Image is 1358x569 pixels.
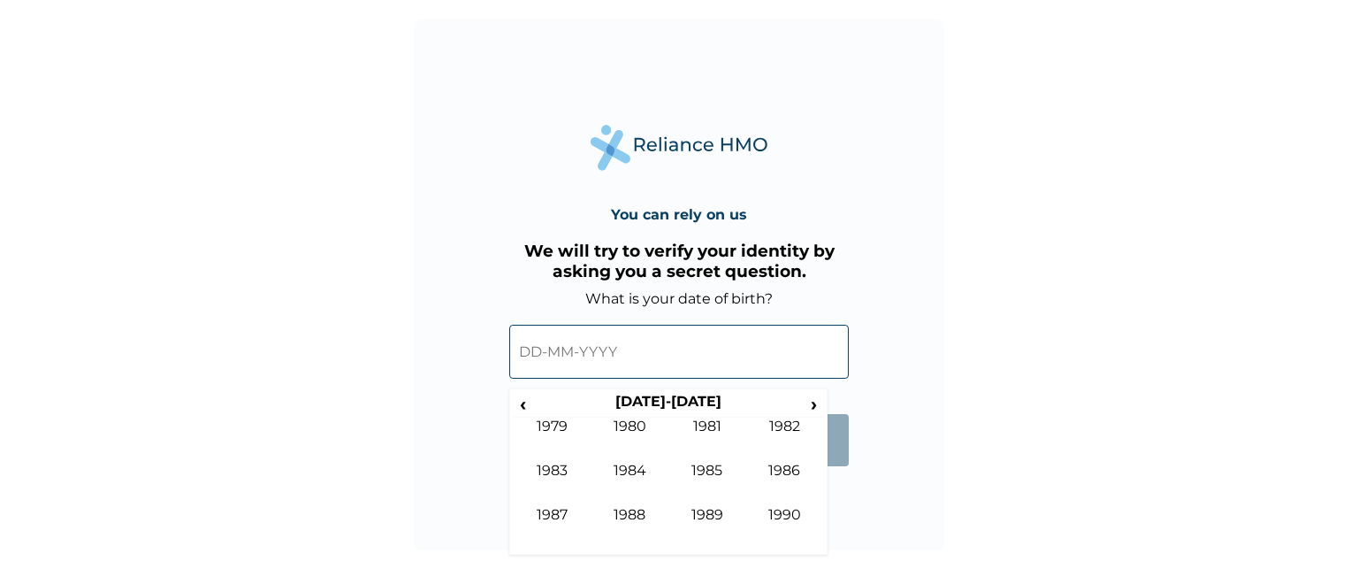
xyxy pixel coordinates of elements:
[668,506,746,550] td: 1989
[514,418,591,462] td: 1979
[532,393,804,418] th: [DATE]-[DATE]
[509,241,849,281] h3: We will try to verify your identity by asking you a secret question.
[746,462,824,506] td: 1986
[668,462,746,506] td: 1985
[668,418,746,462] td: 1981
[591,462,669,506] td: 1984
[805,393,824,415] span: ›
[591,125,767,170] img: Reliance Health's Logo
[514,506,591,550] td: 1987
[514,462,591,506] td: 1983
[585,290,773,307] label: What is your date of birth?
[591,506,669,550] td: 1988
[746,506,824,550] td: 1990
[509,325,849,379] input: DD-MM-YYYY
[746,418,824,462] td: 1982
[514,393,532,415] span: ‹
[611,206,747,223] h4: You can rely on us
[591,418,669,462] td: 1980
